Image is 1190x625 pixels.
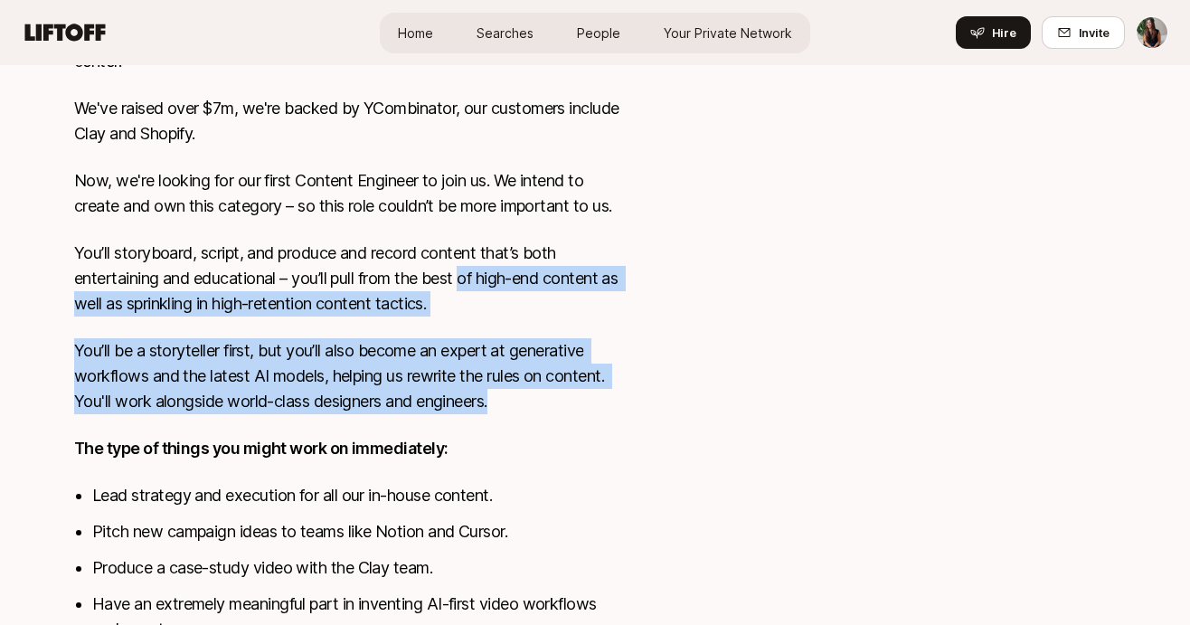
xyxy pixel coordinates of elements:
[398,24,433,43] span: Home
[74,439,449,458] strong: The type of things you might work on immediately:
[477,24,534,43] span: Searches
[1079,24,1110,42] span: Invite
[74,96,624,147] p: We've raised over $7m, we're backed by YCombinator, our customers include Clay and Shopify.
[92,483,624,508] li: Lead strategy and execution for all our in-house content.
[74,241,624,317] p: You’ll storyboard, script, and produce and record content that’s both entertaining and educationa...
[562,16,635,50] a: People
[992,24,1016,42] span: Hire
[74,338,624,414] p: You’ll be a storyteller first, but you’ll also become an expert at generative workflows and the l...
[462,16,548,50] a: Searches
[649,16,807,50] a: Your Private Network
[664,24,792,43] span: Your Private Network
[74,168,624,219] p: Now, we're looking for our first Content Engineer to join us. We intend to create and own this ca...
[1137,17,1167,48] img: Ciara Cornette
[383,16,448,50] a: Home
[92,519,624,545] li: Pitch new campaign ideas to teams like Notion and Cursor.
[577,24,620,43] span: People
[1136,16,1168,49] button: Ciara Cornette
[1042,16,1125,49] button: Invite
[92,555,624,581] li: Produce a case-study video with the Clay team.
[956,16,1031,49] button: Hire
